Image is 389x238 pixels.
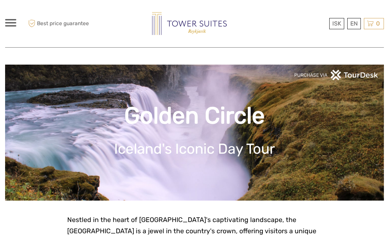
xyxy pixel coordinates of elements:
img: Reykjavik Residence [152,12,227,35]
img: PurchaseViaTourDeskwhite.png [294,70,379,80]
span: ISK [332,20,341,27]
h1: Iceland's Iconic Day Tour [15,140,374,157]
div: EN [347,18,361,29]
h1: Golden Circle [15,102,374,130]
span: 0 [375,20,381,27]
span: Best price guarantee [26,18,100,29]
